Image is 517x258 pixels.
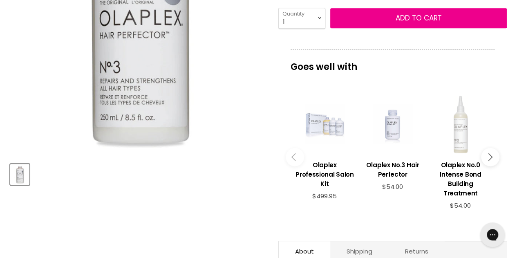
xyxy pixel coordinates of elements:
span: Add to cart [396,13,442,23]
button: Add to cart [330,8,507,29]
button: Olaplex No.3 Hair Perfector Jumbo Size [10,164,29,185]
iframe: Gorgias live chat messenger [476,220,509,250]
select: Quantity [278,8,325,28]
h3: Olaplex Professional Salon Kit [295,160,354,188]
img: Olaplex No.3 Hair Perfector Jumbo Size [11,165,29,184]
span: $499.95 [312,192,337,200]
a: View product:Olaplex No.3 Hair Perfector [363,154,422,183]
span: $54.00 [450,201,471,210]
a: View product:Olaplex No.0 Intense Bond Building Treatment [431,154,490,202]
p: Goes well with [291,49,495,76]
h3: Olaplex No.3 Hair Perfector [363,160,422,179]
a: View product:Olaplex Professional Salon Kit [295,154,354,193]
div: Product thumbnails [9,162,267,185]
h3: Olaplex No.0 Intense Bond Building Treatment [431,160,490,198]
span: $54.00 [382,182,403,191]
